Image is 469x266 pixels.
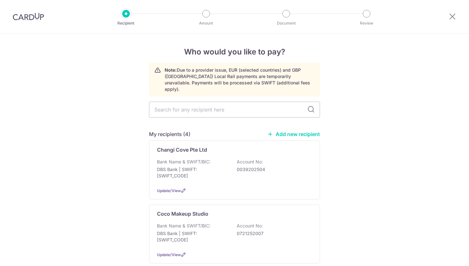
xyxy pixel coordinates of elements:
p: 0721252007 [237,230,308,237]
p: Recipient [102,20,150,26]
p: Document [263,20,310,26]
p: Bank Name & SWIFT/BIC: [157,223,211,229]
p: Review [343,20,390,26]
a: Update/View [157,188,181,193]
p: DBS Bank | SWIFT: [SWIFT_CODE] [157,230,228,243]
p: 0039202504 [237,166,308,173]
p: Due to a provider issue, EUR (selected countries) and GBP ([GEOGRAPHIC_DATA]) Local Rail payments... [165,67,315,92]
img: CardUp [13,13,44,20]
input: Search for any recipient here [149,102,320,118]
p: Amount [182,20,230,26]
h4: Who would you like to pay? [149,46,320,58]
h5: My recipients (4) [149,130,190,138]
p: Coco Makeup Studio [157,210,208,218]
p: Changi Cove Pte Ltd [157,146,207,154]
p: Account No: [237,223,263,229]
strong: Note: [165,67,177,73]
p: Bank Name & SWIFT/BIC: [157,159,211,165]
p: Account No: [237,159,263,165]
p: DBS Bank | SWIFT: [SWIFT_CODE] [157,166,228,179]
a: Add new recipient [267,131,320,137]
a: Update/View [157,252,181,257]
